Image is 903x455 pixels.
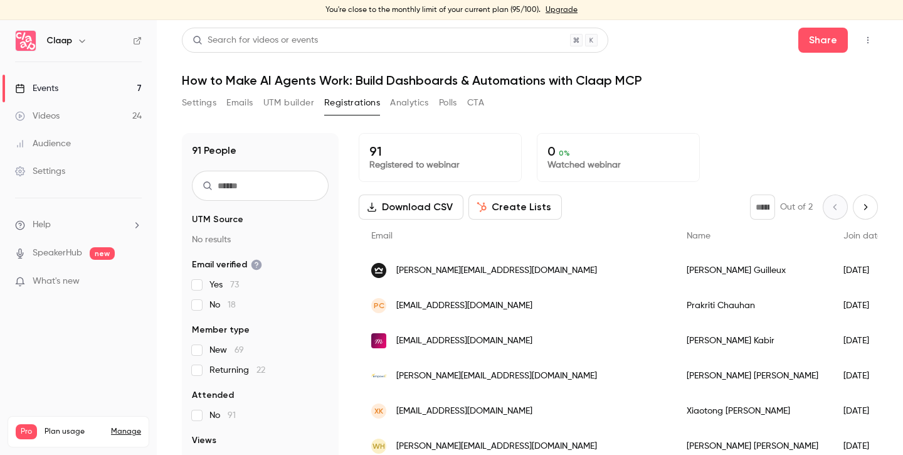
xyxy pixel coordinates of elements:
[209,299,236,311] span: No
[780,201,813,213] p: Out of 2
[15,218,142,232] li: help-dropdown-opener
[192,259,262,271] span: Email verified
[843,232,882,240] span: Join date
[831,253,895,288] div: [DATE]
[390,93,429,113] button: Analytics
[546,5,578,15] a: Upgrade
[687,232,710,240] span: Name
[371,368,386,383] img: empowill.com
[396,440,597,453] span: [PERSON_NAME][EMAIL_ADDRESS][DOMAIN_NAME]
[798,28,848,53] button: Share
[182,73,878,88] h1: How to Make AI Agents Work: Build Dashboards & Automations with Claap MCP
[371,232,393,240] span: Email
[15,137,71,150] div: Audience
[192,233,329,246] p: No results
[547,144,689,159] p: 0
[209,344,244,356] span: New
[33,275,80,288] span: What's new
[209,364,265,377] span: Returning
[15,82,58,95] div: Events
[831,393,895,429] div: [DATE]
[324,93,380,113] button: Registrations
[15,110,60,122] div: Videos
[209,279,239,291] span: Yes
[439,93,457,113] button: Polls
[371,263,386,278] img: lempire.co
[396,299,532,313] span: [EMAIL_ADDRESS][DOMAIN_NAME]
[396,370,597,383] span: [PERSON_NAME][EMAIL_ADDRESS][DOMAIN_NAME]
[228,301,236,309] span: 18
[192,434,216,447] span: Views
[369,159,511,171] p: Registered to webinar
[372,441,385,452] span: WH
[371,333,386,348] img: mentalyc.com
[396,335,532,348] span: [EMAIL_ADDRESS][DOMAIN_NAME]
[831,323,895,358] div: [DATE]
[90,247,115,260] span: new
[192,143,236,158] h1: 91 People
[374,405,383,417] span: XK
[674,323,831,358] div: [PERSON_NAME] Kabir
[230,281,239,289] span: 73
[209,409,236,422] span: No
[369,144,511,159] p: 91
[193,34,318,47] div: Search for videos or events
[45,427,103,437] span: Plan usage
[16,31,36,51] img: Claap
[111,427,141,437] a: Manage
[831,358,895,393] div: [DATE]
[853,195,878,220] button: Next page
[396,264,597,277] span: [PERSON_NAME][EMAIL_ADDRESS][DOMAIN_NAME]
[674,358,831,393] div: [PERSON_NAME] [PERSON_NAME]
[226,93,253,113] button: Emails
[359,195,463,220] button: Download CSV
[127,276,142,287] iframe: Noticeable Trigger
[674,288,831,323] div: Prakriti Chauhan
[46,35,72,47] h6: Claap
[468,195,562,220] button: Create Lists
[33,247,82,260] a: SpeakerHub
[16,424,37,439] span: Pro
[192,324,250,336] span: Member type
[263,93,314,113] button: UTM builder
[559,149,570,158] span: 0 %
[374,300,384,311] span: PC
[674,253,831,288] div: [PERSON_NAME] Guilleux
[15,165,65,178] div: Settings
[547,159,689,171] p: Watched webinar
[674,393,831,429] div: Xiaotong [PERSON_NAME]
[396,405,532,418] span: [EMAIL_ADDRESS][DOMAIN_NAME]
[235,346,244,355] span: 69
[192,389,234,402] span: Attended
[228,411,236,420] span: 91
[467,93,484,113] button: CTA
[831,288,895,323] div: [DATE]
[256,366,265,375] span: 22
[192,213,243,226] span: UTM Source
[33,218,51,232] span: Help
[182,93,216,113] button: Settings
